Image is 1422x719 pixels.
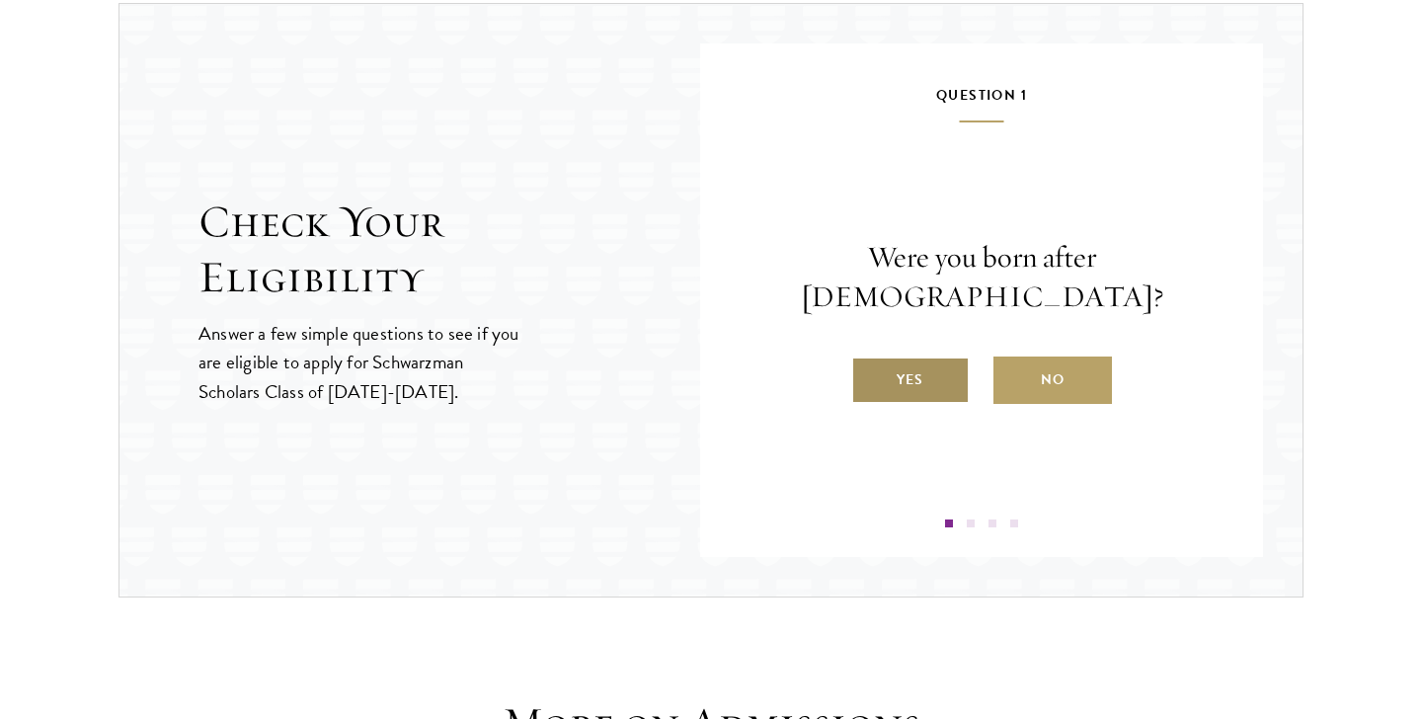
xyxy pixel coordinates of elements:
h5: Question 1 [759,83,1204,122]
p: Were you born after [DEMOGRAPHIC_DATA]? [759,238,1204,317]
h2: Check Your Eligibility [198,195,700,305]
p: Answer a few simple questions to see if you are eligible to apply for Schwarzman Scholars Class o... [198,319,521,405]
label: Yes [851,357,970,404]
label: No [993,357,1112,404]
